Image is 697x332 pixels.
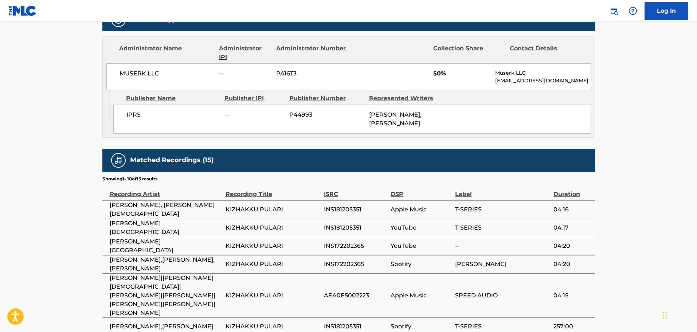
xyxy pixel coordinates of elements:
[9,5,37,16] img: MLC Logo
[391,182,451,199] div: DSP
[495,69,590,77] p: Muserk LLC
[276,44,347,62] div: Administrator Number
[626,4,640,18] div: Help
[455,322,550,331] span: T-SERIES
[114,156,123,165] img: Matched Recordings
[455,182,550,199] div: Label
[553,242,591,250] span: 04:20
[553,223,591,232] span: 04:17
[455,242,550,250] span: --
[226,205,320,214] span: KIZHAKKU PULARI
[433,44,504,62] div: Collection Share
[553,291,591,300] span: 04:15
[110,322,222,331] span: [PERSON_NAME],[PERSON_NAME]
[226,322,320,331] span: KIZHAKKU PULARI
[102,176,157,182] p: Showing 1 - 10 of 15 results
[110,237,222,255] span: [PERSON_NAME][GEOGRAPHIC_DATA]
[369,111,422,127] span: [PERSON_NAME], [PERSON_NAME]
[226,242,320,250] span: KIZHAKKU PULARI
[226,291,320,300] span: KIZHAKKU PULARI
[553,182,591,199] div: Duration
[455,260,550,269] span: [PERSON_NAME]
[289,110,364,119] span: P44993
[661,297,697,332] iframe: Chat Widget
[110,219,222,237] span: [PERSON_NAME][DEMOGRAPHIC_DATA]
[553,322,591,331] span: 257:00
[645,2,688,20] a: Log In
[610,7,618,15] img: search
[110,182,222,199] div: Recording Artist
[553,260,591,269] span: 04:20
[324,223,387,232] span: INS181205351
[324,205,387,214] span: INS181205351
[324,242,387,250] span: INS172202365
[110,201,222,218] span: [PERSON_NAME], [PERSON_NAME][DEMOGRAPHIC_DATA]
[219,44,271,62] div: Administrator IPI
[276,69,347,78] span: PA16T3
[433,69,490,78] span: 50%
[455,223,550,232] span: T-SERIES
[663,304,667,326] div: Drag
[510,44,580,62] div: Contact Details
[324,182,387,199] div: ISRC
[226,182,320,199] div: Recording Title
[226,260,320,269] span: KIZHAKKU PULARI
[225,110,284,119] span: --
[126,94,219,103] div: Publisher Name
[324,291,387,300] span: AEA0E5002223
[391,205,451,214] span: Apple Music
[324,260,387,269] span: INS172202365
[369,94,443,103] div: Represented Writers
[126,110,219,119] span: IPRS
[391,260,451,269] span: Spotify
[324,322,387,331] span: INS181205351
[553,205,591,214] span: 04:16
[391,223,451,232] span: YouTube
[495,77,590,85] p: [EMAIL_ADDRESS][DOMAIN_NAME]
[391,322,451,331] span: Spotify
[455,291,550,300] span: SPEED AUDIO
[110,274,222,317] span: [PERSON_NAME]|[PERSON_NAME][DEMOGRAPHIC_DATA]|[PERSON_NAME]|[PERSON_NAME]|[PERSON_NAME]|[PERSON_N...
[607,4,621,18] a: Public Search
[110,255,222,273] span: [PERSON_NAME],[PERSON_NAME],[PERSON_NAME]
[289,94,364,103] div: Publisher Number
[226,223,320,232] span: KIZHAKKU PULARI
[130,156,214,164] h5: Matched Recordings (15)
[629,7,637,15] img: help
[568,16,580,23] span: 50 %
[219,69,271,78] span: --
[455,205,550,214] span: T-SERIES
[224,94,284,103] div: Publisher IPI
[119,44,214,62] div: Administrator Name
[391,291,451,300] span: Apple Music
[120,69,214,78] span: MUSERK LLC
[391,242,451,250] span: YouTube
